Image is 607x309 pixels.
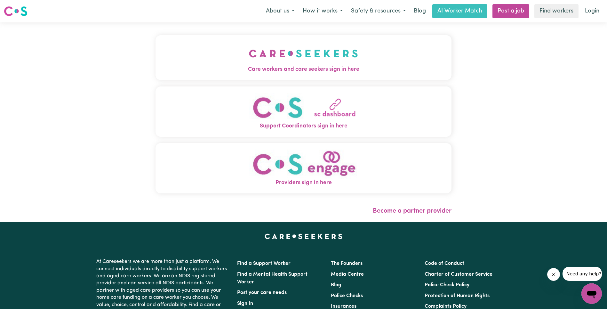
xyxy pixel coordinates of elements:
iframe: Button to launch messaging window [581,283,602,304]
a: AI Worker Match [432,4,487,18]
button: Providers sign in here [156,143,451,193]
button: How it works [299,4,347,18]
a: The Founders [331,261,363,266]
a: Find a Mental Health Support Worker [237,272,307,285]
a: Insurances [331,304,356,309]
a: Find workers [534,4,579,18]
a: Blog [410,4,430,18]
span: Support Coordinators sign in here [156,122,451,130]
a: Charter of Customer Service [425,272,492,277]
a: Post a job [492,4,529,18]
a: Sign In [237,301,253,306]
button: Safety & resources [347,4,410,18]
img: Careseekers logo [4,5,28,17]
span: Providers sign in here [156,179,451,187]
a: Code of Conduct [425,261,464,266]
a: Complaints Policy [425,304,467,309]
button: About us [262,4,299,18]
a: Police Checks [331,293,363,298]
a: Login [581,4,603,18]
iframe: Message from company [563,267,602,281]
a: Find a Support Worker [237,261,291,266]
a: Careseekers home page [265,234,342,239]
a: Blog [331,282,341,288]
button: Care workers and care seekers sign in here [156,35,451,80]
a: Become a partner provider [373,208,451,214]
a: Police Check Policy [425,282,469,288]
span: Care workers and care seekers sign in here [156,65,451,74]
a: Careseekers logo [4,4,28,19]
a: Media Centre [331,272,364,277]
button: Support Coordinators sign in here [156,86,451,137]
iframe: Close message [547,268,560,281]
a: Post your care needs [237,290,287,295]
a: Protection of Human Rights [425,293,490,298]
